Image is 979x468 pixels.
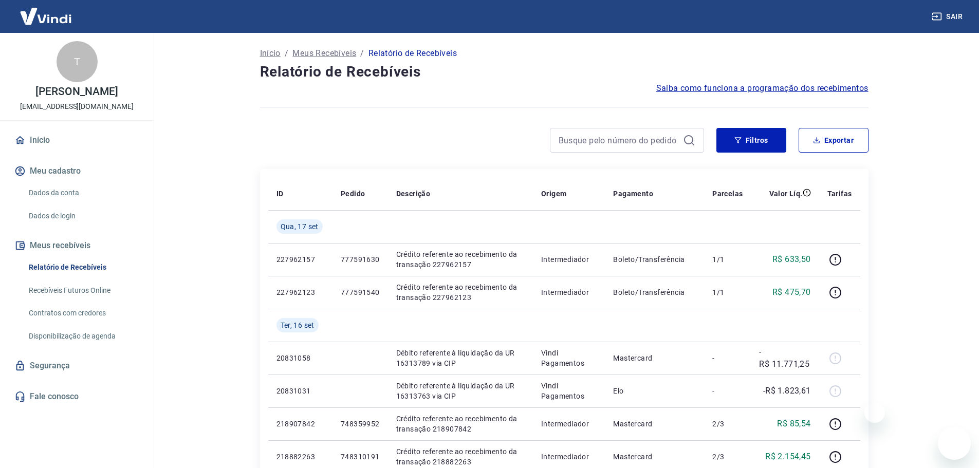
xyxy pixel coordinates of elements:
p: Crédito referente ao recebimento da transação 227962157 [396,249,525,270]
p: Origem [541,189,566,199]
p: Intermediador [541,452,597,462]
p: 227962123 [276,287,324,297]
p: Mastercard [613,353,696,363]
p: Parcelas [712,189,743,199]
p: Tarifas [827,189,852,199]
img: Vindi [12,1,79,32]
p: R$ 85,54 [777,418,810,430]
iframe: Botão para abrir a janela de mensagens [938,427,971,460]
p: / [285,47,288,60]
button: Sair [930,7,967,26]
div: T [57,41,98,82]
p: Intermediador [541,287,597,297]
p: Débito referente à liquidação da UR 16313763 via CIP [396,381,525,401]
a: Dados de login [25,205,141,227]
p: 777591630 [341,254,380,265]
button: Exportar [799,128,869,153]
a: Relatório de Recebíveis [25,257,141,278]
p: - [712,386,743,396]
h4: Relatório de Recebíveis [260,62,869,82]
p: Intermediador [541,254,597,265]
a: Início [260,47,281,60]
a: Início [12,129,141,152]
a: Disponibilização de agenda [25,326,141,347]
p: 218907842 [276,419,324,429]
p: 227962157 [276,254,324,265]
a: Saiba como funciona a programação dos recebimentos [656,82,869,95]
button: Filtros [716,128,786,153]
a: Fale conosco [12,385,141,408]
p: 2/3 [712,452,743,462]
p: 1/1 [712,254,743,265]
p: Elo [613,386,696,396]
p: Crédito referente ao recebimento da transação 218882263 [396,446,525,467]
p: Boleto/Transferência [613,254,696,265]
p: [EMAIL_ADDRESS][DOMAIN_NAME] [20,101,134,112]
a: Meus Recebíveis [292,47,356,60]
p: Mastercard [613,419,696,429]
p: ID [276,189,284,199]
p: Pedido [341,189,365,199]
p: [PERSON_NAME] [35,86,118,97]
p: 748359952 [341,419,380,429]
p: Boleto/Transferência [613,287,696,297]
button: Meus recebíveis [12,234,141,257]
p: 218882263 [276,452,324,462]
a: Segurança [12,354,141,377]
p: 777591540 [341,287,380,297]
p: -R$ 11.771,25 [759,346,810,370]
p: Crédito referente ao recebimento da transação 227962123 [396,282,525,303]
p: Intermediador [541,419,597,429]
p: Pagamento [613,189,653,199]
p: Relatório de Recebíveis [368,47,457,60]
span: Ter, 16 set [281,320,315,330]
p: Vindi Pagamentos [541,348,597,368]
p: R$ 633,50 [772,253,811,266]
p: Vindi Pagamentos [541,381,597,401]
p: 2/3 [712,419,743,429]
span: Qua, 17 set [281,221,319,232]
a: Contratos com credores [25,303,141,324]
button: Meu cadastro [12,160,141,182]
p: 1/1 [712,287,743,297]
iframe: Fechar mensagem [864,402,885,423]
p: Mastercard [613,452,696,462]
p: / [360,47,364,60]
input: Busque pelo número do pedido [559,133,679,148]
p: R$ 475,70 [772,286,811,298]
p: Crédito referente ao recebimento da transação 218907842 [396,414,525,434]
p: - [712,353,743,363]
p: 20831058 [276,353,324,363]
p: -R$ 1.823,61 [763,385,811,397]
p: Descrição [396,189,431,199]
p: Valor Líq. [769,189,803,199]
p: R$ 2.154,45 [765,451,810,463]
a: Dados da conta [25,182,141,203]
a: Recebíveis Futuros Online [25,280,141,301]
p: 20831031 [276,386,324,396]
p: 748310191 [341,452,380,462]
p: Débito referente à liquidação da UR 16313789 via CIP [396,348,525,368]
